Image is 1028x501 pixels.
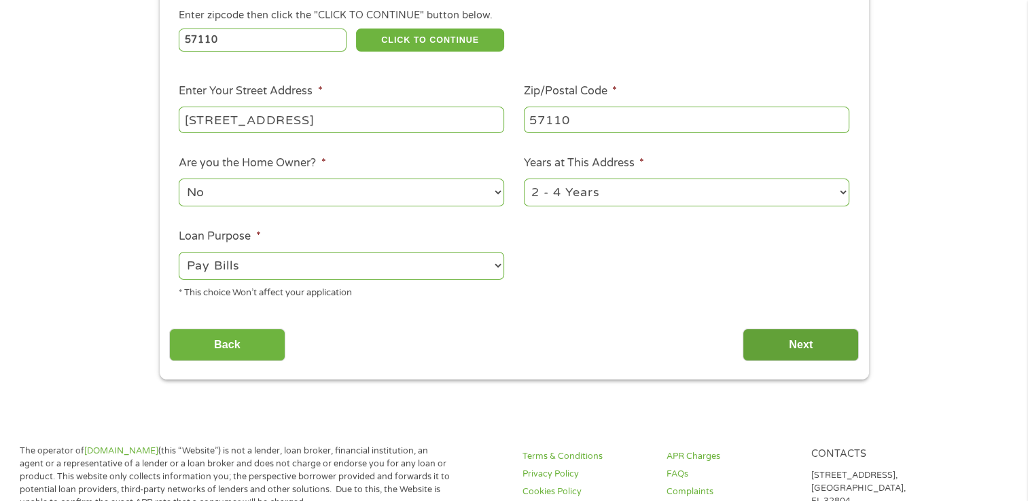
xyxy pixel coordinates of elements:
input: Enter Zipcode (e.g 01510) [179,29,347,52]
label: Enter Your Street Address [179,84,322,98]
label: Zip/Postal Code [524,84,617,98]
input: 1 Main Street [179,107,504,132]
a: [DOMAIN_NAME] [84,445,158,456]
input: Back [169,329,285,362]
a: APR Charges [667,450,794,463]
label: Are you the Home Owner? [179,156,325,170]
div: * This choice Won’t affect your application [179,282,504,300]
label: Years at This Address [524,156,644,170]
label: Loan Purpose [179,229,260,244]
input: Next [743,329,859,362]
a: Cookies Policy [522,485,650,498]
div: Enter zipcode then click the "CLICK TO CONTINUE" button below. [179,8,849,23]
h4: Contacts [811,448,939,461]
a: Complaints [667,485,794,498]
a: Terms & Conditions [522,450,650,463]
a: FAQs [667,468,794,481]
button: CLICK TO CONTINUE [356,29,504,52]
a: Privacy Policy [522,468,650,481]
